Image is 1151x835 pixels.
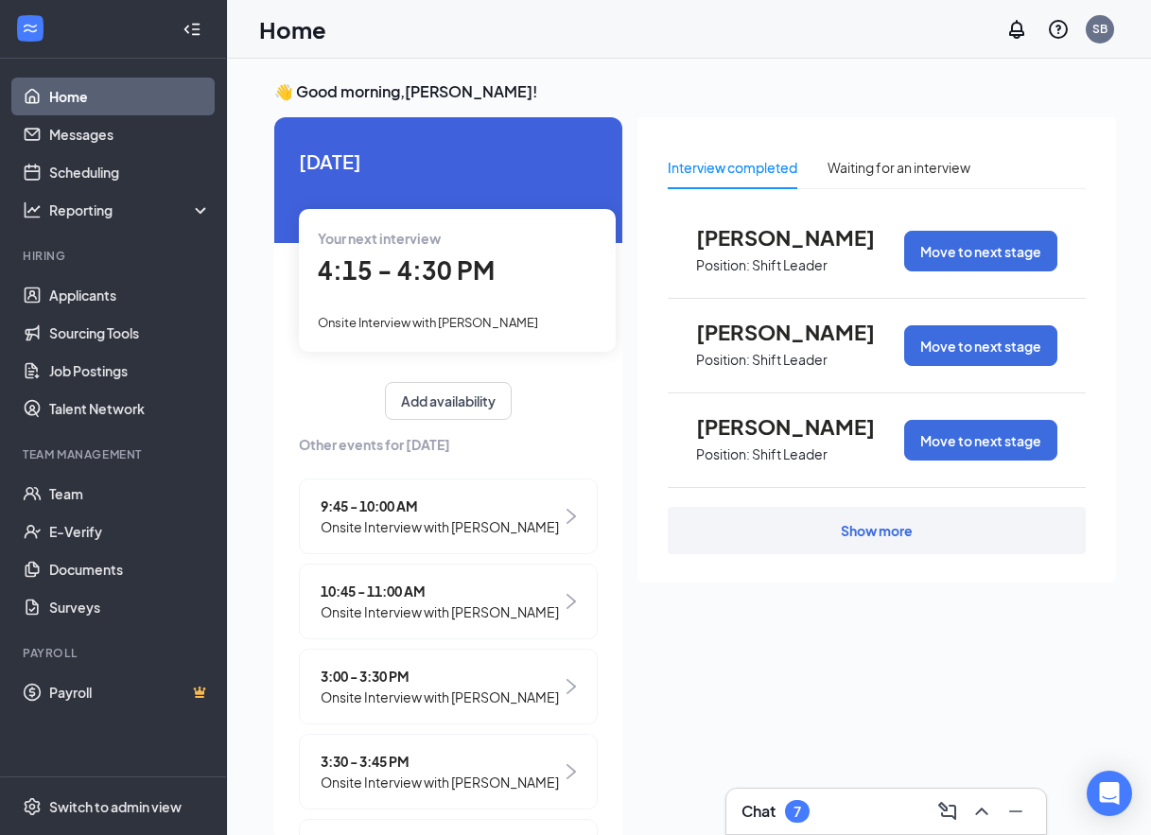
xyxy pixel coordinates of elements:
button: ChevronUp [967,796,997,826]
a: E-Verify [49,513,211,550]
svg: ChevronUp [970,800,993,823]
span: [PERSON_NAME] [696,225,904,250]
a: Job Postings [49,352,211,390]
svg: QuestionInfo [1047,18,1070,41]
svg: ComposeMessage [936,800,959,823]
span: 9:45 - 10:00 AM [321,496,559,516]
div: Show more [841,521,913,540]
span: 4:15 - 4:30 PM [318,254,495,286]
div: Interview completed [668,157,797,178]
button: ComposeMessage [933,796,963,826]
p: Position: [696,445,750,463]
a: Scheduling [49,153,211,191]
span: Your next interview [318,230,441,247]
svg: WorkstreamLogo [21,19,40,38]
svg: Settings [23,797,42,816]
button: Minimize [1001,796,1031,826]
p: Shift Leader [752,351,828,369]
span: Onsite Interview with [PERSON_NAME] [321,516,559,537]
h3: 👋 Good morning, [PERSON_NAME] ! [274,81,1116,102]
span: Onsite Interview with [PERSON_NAME] [321,772,559,792]
a: Talent Network [49,390,211,427]
span: Onsite Interview with [PERSON_NAME] [318,315,538,330]
div: Hiring [23,248,207,264]
span: [PERSON_NAME] [696,414,904,439]
button: Move to next stage [904,231,1057,271]
button: Add availability [385,382,512,420]
svg: Collapse [183,20,201,39]
p: Shift Leader [752,256,828,274]
p: Shift Leader [752,445,828,463]
svg: Analysis [23,200,42,219]
svg: Minimize [1004,800,1027,823]
a: Surveys [49,588,211,626]
span: 10:45 - 11:00 AM [321,581,559,601]
span: [DATE] [299,147,598,176]
div: Reporting [49,200,212,219]
a: Home [49,78,211,115]
span: 3:30 - 3:45 PM [321,751,559,772]
a: Documents [49,550,211,588]
a: Team [49,475,211,513]
button: Move to next stage [904,420,1057,461]
a: Messages [49,115,211,153]
div: 7 [793,804,801,820]
a: Sourcing Tools [49,314,211,352]
div: Team Management [23,446,207,462]
span: Other events for [DATE] [299,434,598,455]
h3: Chat [741,801,776,822]
span: [PERSON_NAME] [696,320,904,344]
p: Position: [696,256,750,274]
span: Onsite Interview with [PERSON_NAME] [321,601,559,622]
span: 3:00 - 3:30 PM [321,666,559,687]
div: Open Intercom Messenger [1087,771,1132,816]
a: PayrollCrown [49,673,211,711]
div: Waiting for an interview [828,157,970,178]
div: Switch to admin view [49,797,182,816]
div: Payroll [23,645,207,661]
h1: Home [259,13,326,45]
button: Move to next stage [904,325,1057,366]
span: Onsite Interview with [PERSON_NAME] [321,687,559,707]
div: SB [1092,21,1107,37]
p: Position: [696,351,750,369]
a: Applicants [49,276,211,314]
svg: Notifications [1005,18,1028,41]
